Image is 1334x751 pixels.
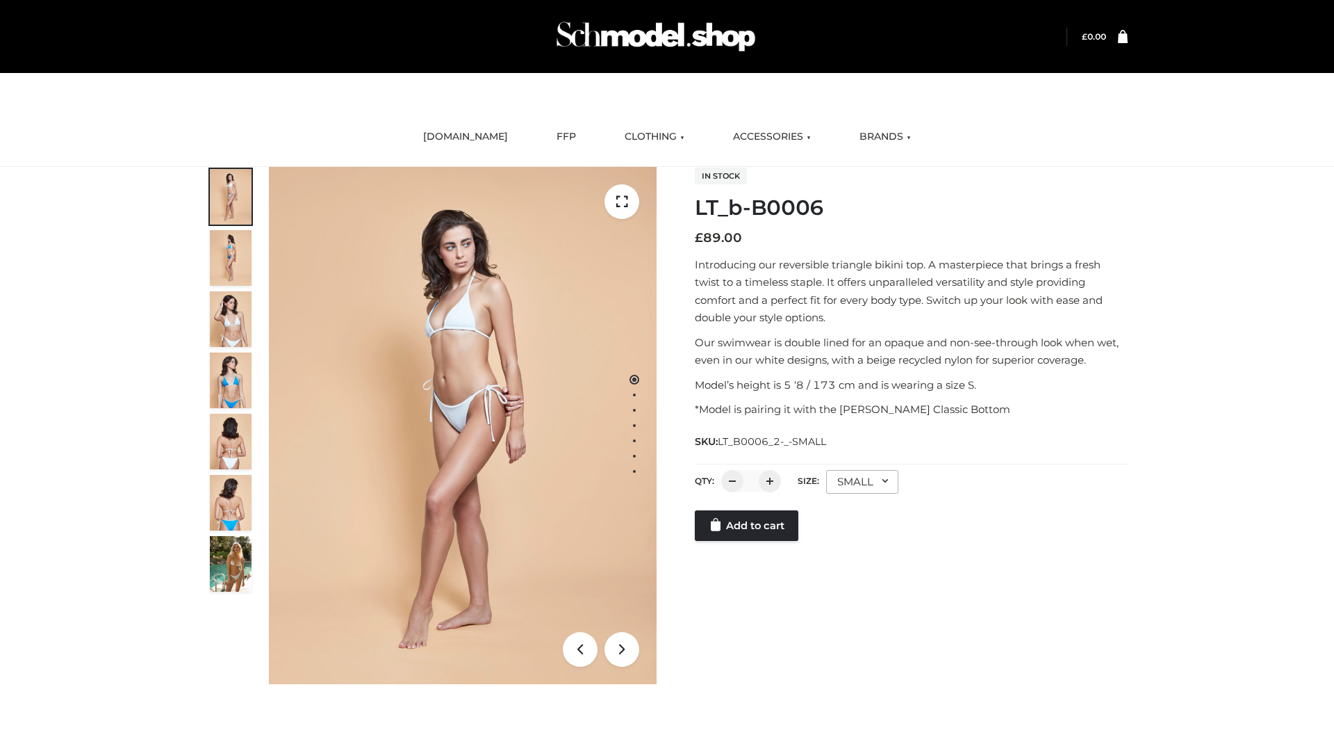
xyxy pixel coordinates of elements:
a: BRANDS [849,122,921,152]
p: Introducing our reversible triangle bikini top. A masterpiece that brings a fresh twist to a time... [695,256,1128,327]
img: ArielClassicBikiniTop_CloudNine_AzureSky_OW114ECO_7-scaled.jpg [210,414,252,469]
img: ArielClassicBikiniTop_CloudNine_AzureSky_OW114ECO_4-scaled.jpg [210,353,252,408]
p: *Model is pairing it with the [PERSON_NAME] Classic Bottom [695,401,1128,419]
div: SMALL [826,470,898,494]
a: ACCESSORIES [723,122,821,152]
img: ArielClassicBikiniTop_CloudNine_AzureSky_OW114ECO_1-scaled.jpg [210,169,252,225]
img: Schmodel Admin 964 [552,9,760,64]
span: SKU: [695,433,827,450]
img: ArielClassicBikiniTop_CloudNine_AzureSky_OW114ECO_1 [269,167,657,684]
bdi: 0.00 [1082,31,1106,42]
a: CLOTHING [614,122,695,152]
a: [DOMAIN_NAME] [413,122,518,152]
img: ArielClassicBikiniTop_CloudNine_AzureSky_OW114ECO_8-scaled.jpg [210,475,252,531]
img: ArielClassicBikiniTop_CloudNine_AzureSky_OW114ECO_2-scaled.jpg [210,230,252,286]
a: FFP [546,122,586,152]
p: Model’s height is 5 ‘8 / 173 cm and is wearing a size S. [695,376,1128,394]
span: £ [695,230,703,245]
p: Our swimwear is double lined for an opaque and non-see-through look when wet, even in our white d... [695,334,1128,369]
img: Arieltop_CloudNine_AzureSky2.jpg [210,536,252,592]
h1: LT_b-B0006 [695,195,1128,220]
a: £0.00 [1082,31,1106,42]
span: £ [1082,31,1087,42]
label: QTY: [695,476,714,486]
bdi: 89.00 [695,230,742,245]
span: In stock [695,168,747,184]
a: Add to cart [695,510,798,541]
span: LT_B0006_2-_-SMALL [718,435,826,448]
label: Size: [798,476,819,486]
img: ArielClassicBikiniTop_CloudNine_AzureSky_OW114ECO_3-scaled.jpg [210,291,252,347]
